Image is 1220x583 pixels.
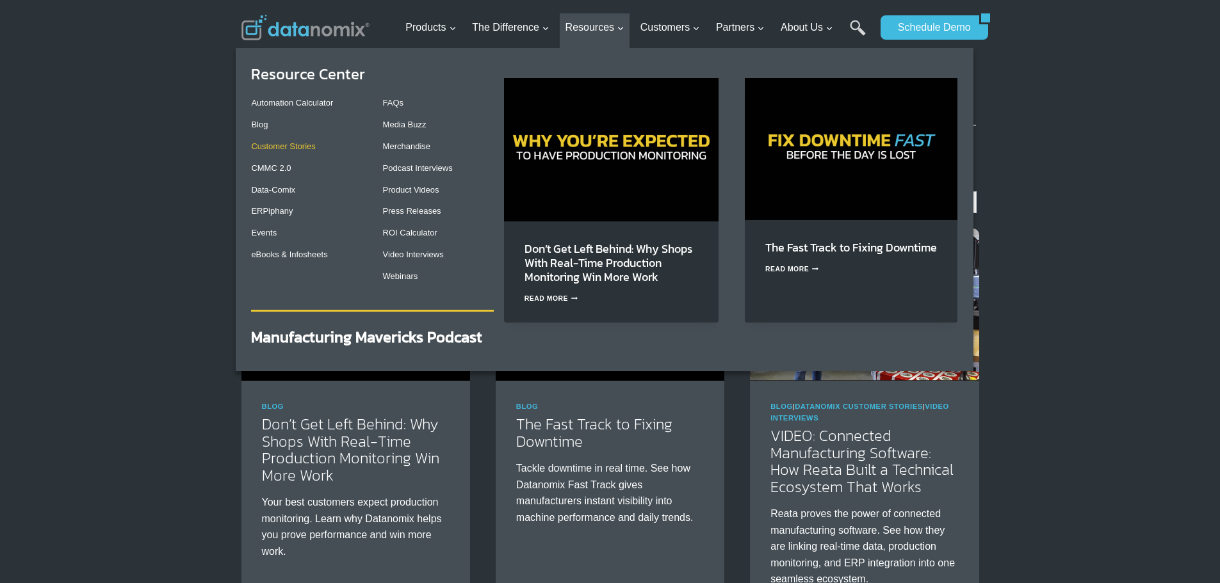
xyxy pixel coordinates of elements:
span: Customers [640,19,700,36]
a: The Fast Track to Fixing Downtime [765,239,937,256]
a: Search [850,20,866,49]
a: Webinars [383,271,418,281]
a: Video Interviews [770,403,949,422]
a: Read More [765,266,819,273]
a: CMMC 2.0 [251,163,291,173]
span: | | [770,403,949,422]
a: Blog [516,403,539,410]
img: Tackle downtime in real time. See how Datanomix Fast Track gives manufacturers instant visibility... [745,78,957,220]
a: ROI Calculator [383,228,437,237]
span: Products [405,19,456,36]
a: Merchandise [383,141,430,151]
img: Don’t Get Left Behind: Why Shops With Real-Time Production Monitoring Win More Work [504,78,719,221]
p: Tackle downtime in real time. See how Datanomix Fast Track gives manufacturers instant visibility... [516,460,704,525]
a: Events [251,228,277,237]
a: Don’t Get Left Behind: Why Shops With Real-Time Production Monitoring Win More Work [262,413,439,486]
a: VIDEO: Connected Manufacturing Software: How Reata Built a Technical Ecosystem That Works [770,424,954,497]
a: Blog [251,120,268,129]
a: FAQs [383,98,404,108]
p: Your best customers expect production monitoring. Learn why Datanomix helps you prove performance... [262,494,450,559]
a: Press Releases [383,206,441,216]
a: The Fast Track to Fixing Downtime [516,413,672,452]
a: ERPiphany [251,206,293,216]
a: Customer Stories [251,141,315,151]
span: Resources [565,19,624,36]
a: Resource Center [251,63,365,85]
span: Partners [716,19,765,36]
a: Video Interviews [383,250,444,259]
a: eBooks & Infosheets [251,250,327,259]
a: Datanomix Customer Stories [795,403,923,410]
a: Blog [770,403,793,410]
a: Blog [262,403,284,410]
a: Manufacturing Mavericks Podcast [251,326,482,348]
a: Don’t Get Left Behind: Why Shops With Real-Time Production Monitoring Win More Work [525,240,692,285]
a: Media Buzz [383,120,427,129]
a: Read More [525,295,578,302]
nav: Primary Navigation [400,7,874,49]
a: Data-Comix [251,185,295,195]
span: The Difference [472,19,549,36]
a: Podcast Interviews [383,163,453,173]
a: Automation Calculator [251,98,333,108]
img: Datanomix [241,15,370,40]
span: About Us [781,19,833,36]
a: Product Videos [383,185,439,195]
a: Schedule Demo [881,15,979,40]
